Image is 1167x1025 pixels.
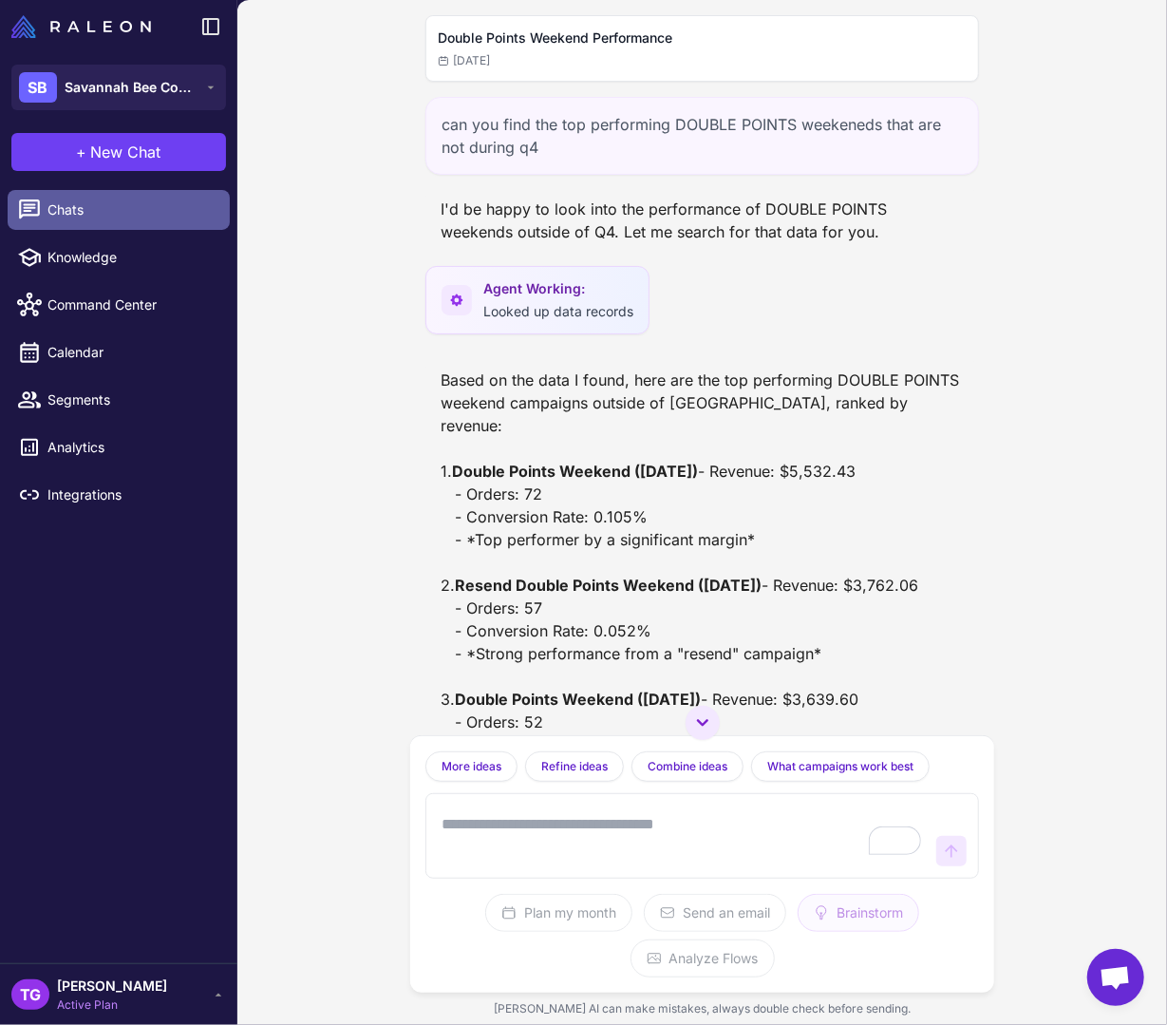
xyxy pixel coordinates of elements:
[65,77,198,98] span: Savannah Bee Company
[767,758,913,775] span: What campaigns work best
[438,806,929,866] textarea: To enrich screen reader interactions, please activate Accessibility in Grammarly extension settings
[644,894,786,932] button: Send an email
[483,278,633,299] span: Agent Working:
[485,894,632,932] button: Plan my month
[57,997,167,1014] span: Active Plan
[91,141,161,163] span: New Chat
[438,28,967,48] h2: Double Points Weekend Performance
[47,247,215,268] span: Knowledge
[47,484,215,505] span: Integrations
[8,285,230,325] a: Command Center
[19,72,57,103] div: SB
[47,342,215,363] span: Calendar
[47,389,215,410] span: Segments
[11,133,226,171] button: +New Chat
[8,475,230,515] a: Integrations
[455,690,701,709] strong: Double Points Weekend ([DATE])
[483,303,633,319] span: Looked up data records
[751,751,930,782] button: What campaigns work best
[452,462,698,481] strong: Double Points Weekend ([DATE])
[8,427,230,467] a: Analytics
[541,758,608,775] span: Refine ideas
[11,15,151,38] img: Raleon Logo
[425,751,518,782] button: More ideas
[77,141,87,163] span: +
[47,437,215,458] span: Analytics
[47,294,215,315] span: Command Center
[631,940,775,978] button: Analyze Flows
[455,576,762,595] strong: Resend Double Points Weekend ([DATE])
[442,758,501,775] span: More ideas
[631,751,743,782] button: Combine ideas
[57,976,167,997] span: [PERSON_NAME]
[1087,949,1144,1006] a: Open chat
[47,199,215,220] span: Chats
[525,751,624,782] button: Refine ideas
[438,52,490,69] span: [DATE]
[425,97,979,175] div: can you find the top performing DOUBLE POINTS weekeneds that are not during q4
[8,380,230,420] a: Segments
[11,65,226,110] button: SBSavannah Bee Company
[425,190,979,251] div: I'd be happy to look into the performance of DOUBLE POINTS weekends outside of Q4. Let me search ...
[8,332,230,372] a: Calendar
[8,237,230,277] a: Knowledge
[798,894,919,932] button: Brainstorm
[11,979,49,1010] div: TG
[410,993,994,1025] div: [PERSON_NAME] AI can make mistakes, always double check before sending.
[8,190,230,230] a: Chats
[648,758,727,775] span: Combine ideas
